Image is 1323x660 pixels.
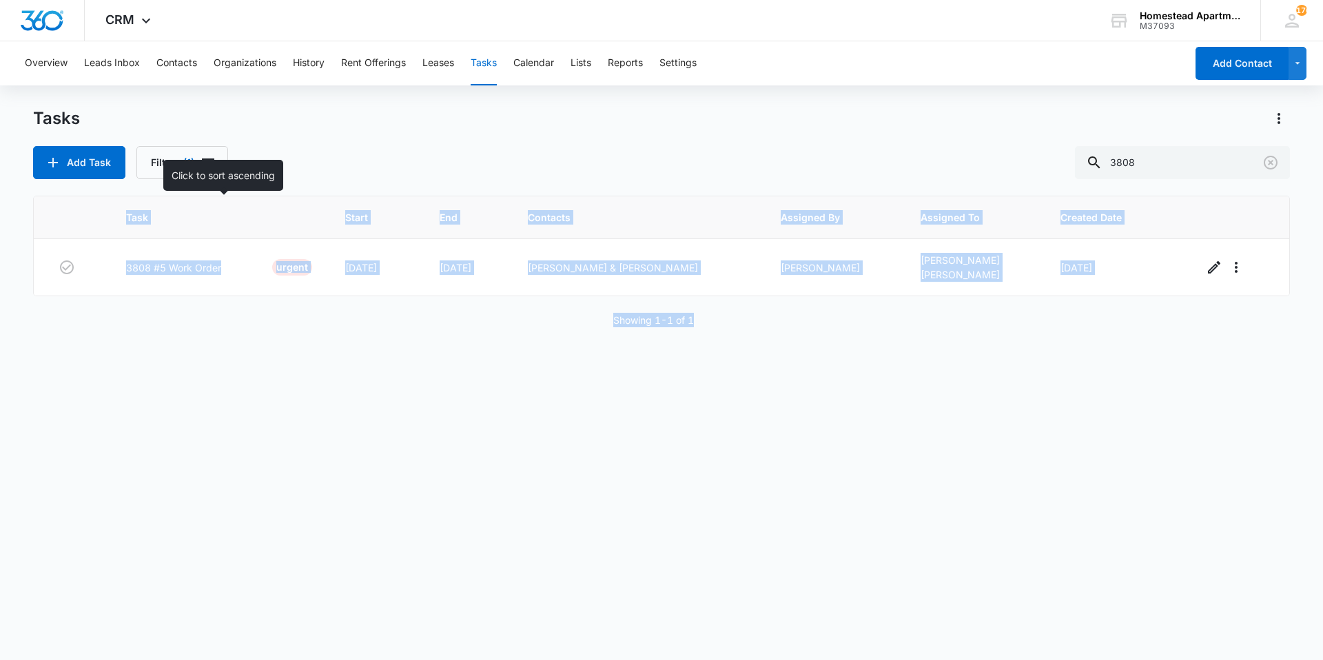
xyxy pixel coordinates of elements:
[1268,107,1290,130] button: Actions
[126,260,221,275] a: 3808 #5 Work Order
[33,146,125,179] button: Add Task
[528,262,698,274] a: [PERSON_NAME] & [PERSON_NAME]
[345,262,377,274] span: [DATE]
[921,210,1007,225] span: Assigned To
[345,210,387,225] span: Start
[781,210,868,225] span: Assigned By
[1140,21,1240,31] div: account id
[1260,152,1282,174] button: Clear
[781,260,888,275] div: [PERSON_NAME]
[513,41,554,85] button: Calendar
[440,262,471,274] span: [DATE]
[214,41,276,85] button: Organizations
[1296,5,1307,16] div: notifications count
[156,41,197,85] button: Contacts
[163,160,283,191] div: Click to sort ascending
[613,313,694,327] p: Showing 1-1 of 1
[1075,146,1290,179] input: Search Tasks
[571,41,591,85] button: Lists
[272,259,312,276] div: Urgent
[33,108,80,129] h1: Tasks
[921,253,1027,267] div: [PERSON_NAME]
[659,41,697,85] button: Settings
[471,41,497,85] button: Tasks
[183,158,194,167] span: (1)
[293,41,325,85] button: History
[84,41,140,85] button: Leads Inbox
[1060,210,1150,225] span: Created Date
[528,210,728,225] span: Contacts
[1296,5,1307,16] span: 176
[1196,47,1289,80] button: Add Contact
[126,210,293,225] span: Task
[921,267,1027,282] div: [PERSON_NAME]
[25,41,68,85] button: Overview
[136,146,228,179] button: Filters(1)
[608,41,643,85] button: Reports
[1140,10,1240,21] div: account name
[1060,262,1092,274] span: [DATE]
[440,210,475,225] span: End
[422,41,454,85] button: Leases
[105,12,134,27] span: CRM
[341,41,406,85] button: Rent Offerings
